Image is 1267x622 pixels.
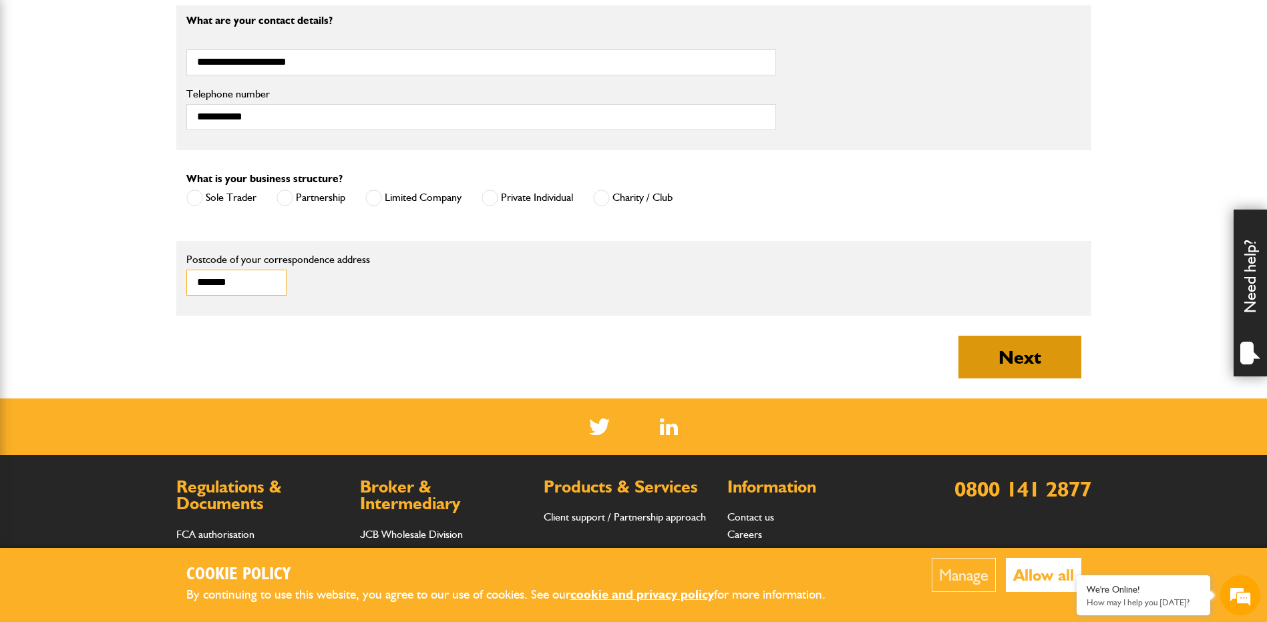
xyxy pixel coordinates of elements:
a: Complaints [176,545,225,558]
div: We're Online! [1087,584,1200,595]
label: Sole Trader [186,190,256,206]
h2: Regulations & Documents [176,479,347,513]
h2: Products & Services [544,479,714,496]
textarea: Type your message and hit 'Enter' [17,242,244,400]
h2: Cookie Policy [186,565,848,585]
a: Client support / Partnership approach [544,511,706,523]
a: FCA authorisation [176,528,254,541]
a: Contact us [727,511,774,523]
a: JCB Wholesale Division [360,528,463,541]
div: Minimize live chat window [219,7,251,39]
a: LinkedIn [660,418,678,435]
h2: Information [727,479,898,496]
div: Need help? [1234,210,1267,376]
button: Allow all [1006,558,1081,592]
input: Enter your email address [17,163,244,192]
p: By continuing to use this website, you agree to our use of cookies. See our for more information. [186,585,848,605]
label: What is your business structure? [186,174,343,184]
a: cookie and privacy policy [570,587,714,602]
label: Telephone number [186,89,776,99]
button: Next [958,336,1081,378]
label: Partnership [277,190,345,206]
p: What are your contact details? [186,15,776,26]
label: Charity / Club [593,190,673,206]
label: Private Individual [482,190,573,206]
input: Enter your phone number [17,202,244,232]
label: Limited Company [365,190,462,206]
input: Enter your last name [17,123,244,153]
div: Chat with us now [69,75,224,92]
img: Twitter [589,418,610,435]
a: Sitemap [727,545,761,558]
h2: Broker & Intermediary [360,479,530,513]
label: Postcode of your correspondence address [186,254,390,265]
a: 0800 141 2877 [954,476,1091,502]
a: Brokers Terms of Business [360,545,476,558]
em: Start Chat [182,411,242,429]
p: How may I help you today? [1087,597,1200,607]
button: Manage [932,558,996,592]
img: Linked In [660,418,678,435]
img: d_20077148190_company_1631870298795_20077148190 [23,74,56,93]
a: Careers [727,528,762,541]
